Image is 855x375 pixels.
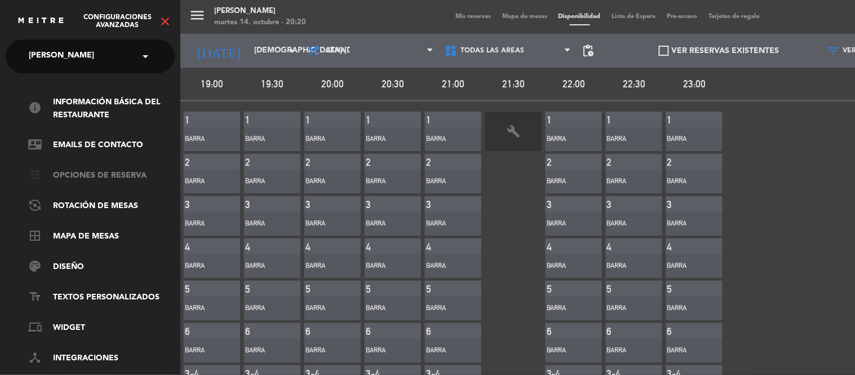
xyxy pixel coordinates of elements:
[28,230,175,244] a: Mapa de mesas
[28,200,175,213] a: Rotación de Mesas
[76,14,158,29] span: Configuraciones avanzadas
[28,96,175,122] a: Información básica del restaurante
[28,351,42,364] i: device_hub
[28,169,175,183] a: Opciones de reserva
[28,321,175,335] a: Widget
[28,139,175,152] a: Emails de Contacto
[28,291,175,305] a: Textos Personalizados
[158,15,172,28] i: close
[28,259,42,273] i: palette
[28,320,42,334] i: phonelink
[28,138,42,151] i: contact_mail
[28,198,42,212] i: flip_camera_android
[28,261,175,274] a: Diseño
[28,101,42,114] i: info
[28,352,175,365] a: Integraciones
[28,229,42,242] i: border_all
[17,17,65,25] img: MEITRE
[29,45,94,68] span: [PERSON_NAME]
[28,168,42,182] i: tune
[28,290,42,303] i: text_fields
